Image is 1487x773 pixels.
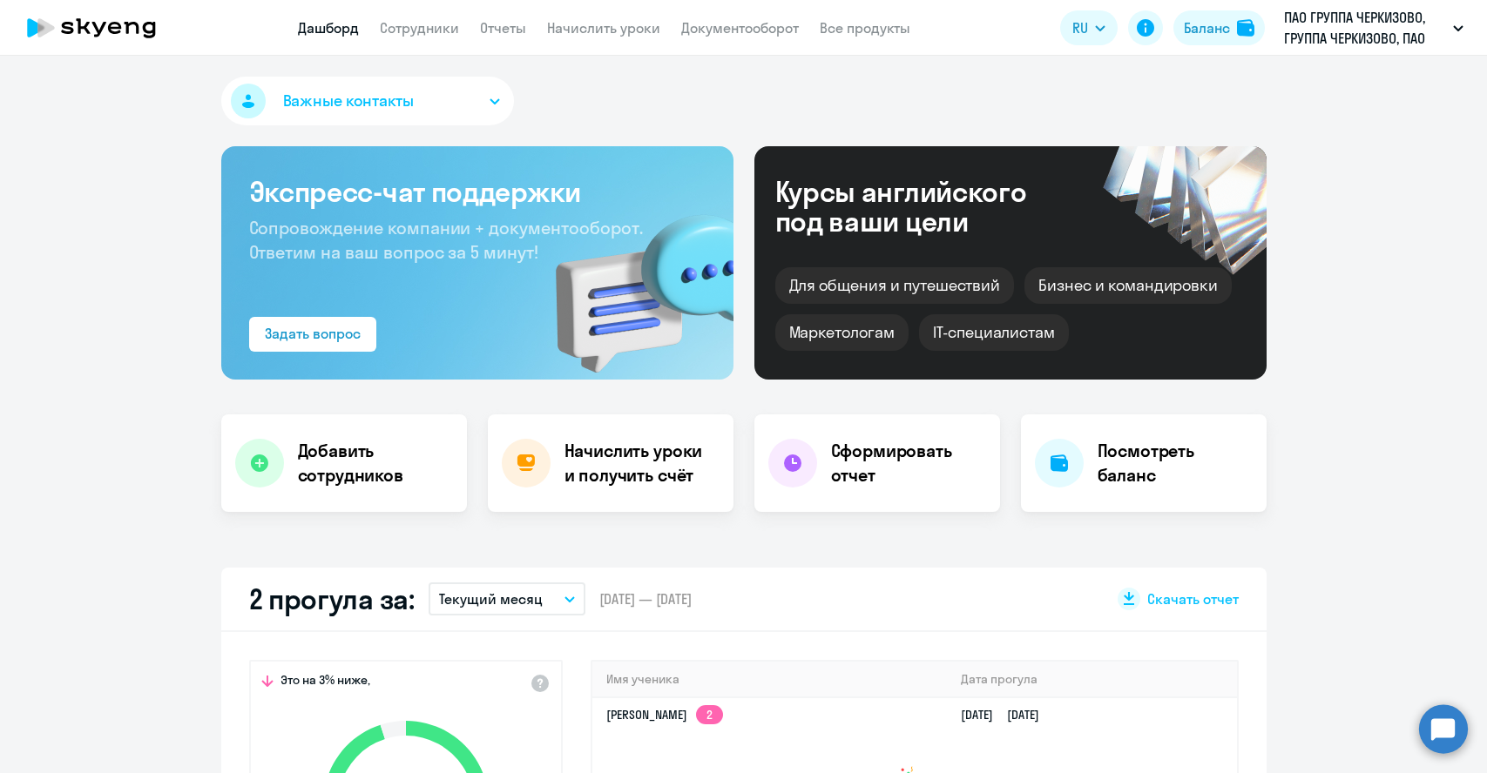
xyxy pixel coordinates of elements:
a: Дашборд [298,19,359,37]
div: Маркетологам [775,314,909,351]
div: Бизнес и командировки [1024,267,1232,304]
th: Дата прогула [947,662,1236,697]
div: Для общения и путешествий [775,267,1015,304]
div: IT-специалистам [919,314,1069,351]
button: RU [1060,10,1118,45]
button: Балансbalance [1173,10,1265,45]
a: Все продукты [820,19,910,37]
a: Отчеты [480,19,526,37]
a: Сотрудники [380,19,459,37]
button: ПАО ГРУППА ЧЕРКИЗОВО, ГРУППА ЧЕРКИЗОВО, ПАО [1275,7,1472,49]
h4: Начислить уроки и получить счёт [564,439,716,487]
button: Текущий месяц [429,582,585,615]
p: Текущий месяц [439,588,543,609]
span: Сопровождение компании + документооборот. Ответим на ваш вопрос за 5 минут! [249,217,643,263]
button: Задать вопрос [249,317,376,352]
span: Это на 3% ниже, [281,672,370,693]
h4: Добавить сотрудников [298,439,453,487]
h2: 2 прогула за: [249,581,415,616]
span: [DATE] — [DATE] [599,589,692,608]
h4: Посмотреть баланс [1098,439,1253,487]
span: Скачать отчет [1147,589,1239,608]
button: Важные контакты [221,77,514,125]
a: [PERSON_NAME]2 [606,707,723,723]
a: [DATE][DATE] [961,707,1053,723]
a: Начислить уроки [547,19,660,37]
img: bg-img [531,184,733,380]
p: ПАО ГРУППА ЧЕРКИЗОВО, ГРУППА ЧЕРКИЗОВО, ПАО [1284,7,1446,49]
div: Задать вопрос [265,323,361,344]
h3: Экспресс-чат поддержки [249,174,706,209]
div: Баланс [1184,17,1230,38]
img: balance [1237,19,1254,37]
div: Курсы английского под ваши цели [775,177,1073,236]
th: Имя ученика [592,662,948,697]
a: Документооборот [681,19,799,37]
span: Важные контакты [283,90,414,112]
app-skyeng-badge: 2 [696,705,723,724]
h4: Сформировать отчет [831,439,986,487]
span: RU [1072,17,1088,38]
